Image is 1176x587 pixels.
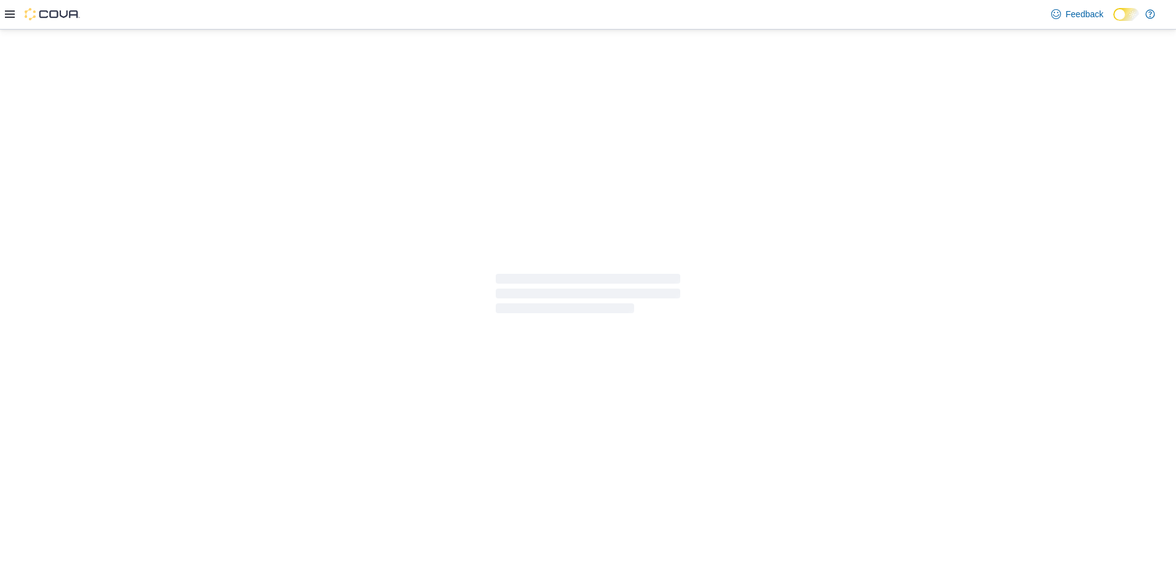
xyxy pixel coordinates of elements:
span: Loading [496,276,680,316]
a: Feedback [1046,2,1108,26]
img: Cova [25,8,80,20]
span: Feedback [1066,8,1103,20]
input: Dark Mode [1113,8,1139,21]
